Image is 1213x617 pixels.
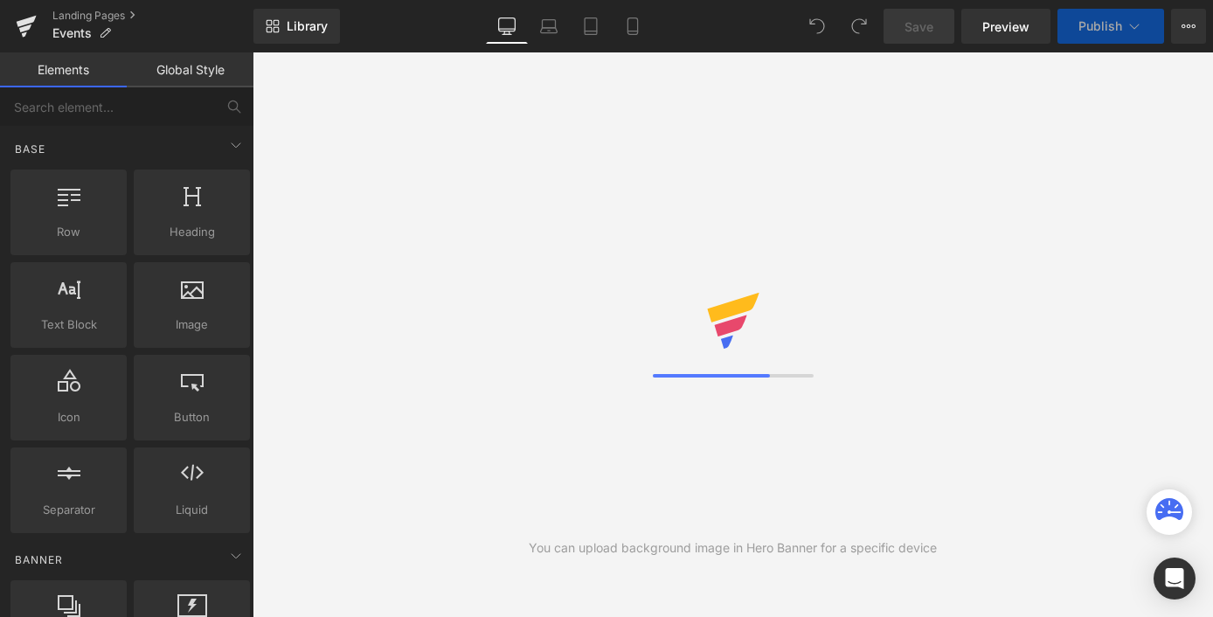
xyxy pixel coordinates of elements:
[16,223,121,241] span: Row
[570,9,612,44] a: Tablet
[16,501,121,519] span: Separator
[842,9,877,44] button: Redo
[16,315,121,334] span: Text Block
[982,17,1029,36] span: Preview
[139,315,245,334] span: Image
[1057,9,1164,44] button: Publish
[139,223,245,241] span: Heading
[52,9,253,23] a: Landing Pages
[139,408,245,426] span: Button
[1171,9,1206,44] button: More
[1154,558,1196,600] div: Open Intercom Messenger
[13,551,65,568] span: Banner
[287,18,328,34] span: Library
[528,9,570,44] a: Laptop
[905,17,933,36] span: Save
[529,538,937,558] div: You can upload background image in Hero Banner for a specific device
[1078,19,1122,33] span: Publish
[800,9,835,44] button: Undo
[612,9,654,44] a: Mobile
[961,9,1050,44] a: Preview
[16,408,121,426] span: Icon
[13,141,47,157] span: Base
[253,9,340,44] a: New Library
[52,26,92,40] span: Events
[486,9,528,44] a: Desktop
[139,501,245,519] span: Liquid
[127,52,253,87] a: Global Style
